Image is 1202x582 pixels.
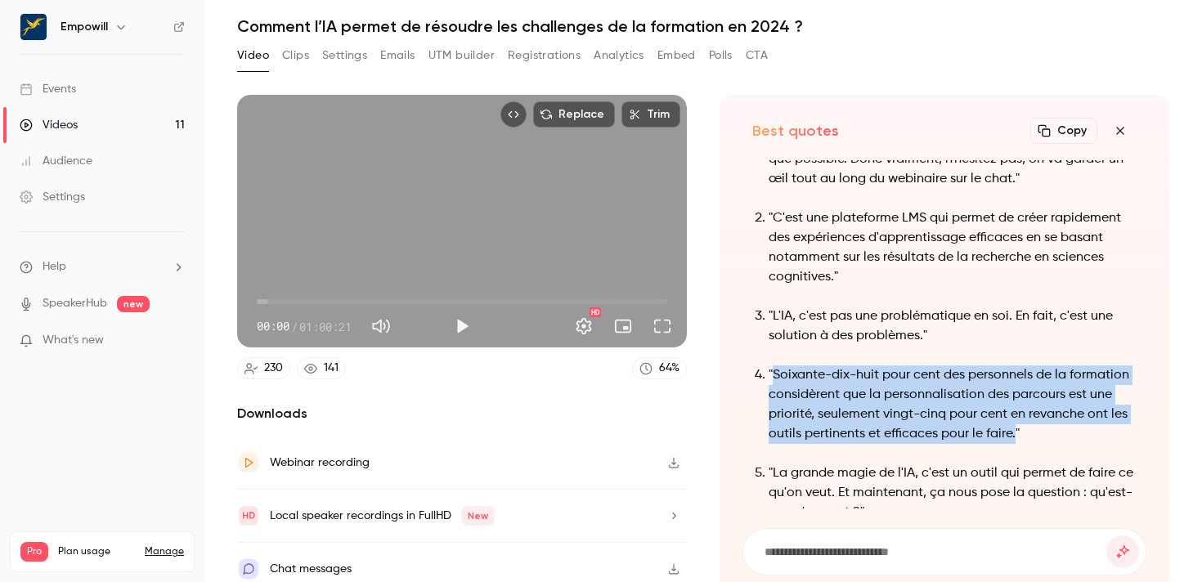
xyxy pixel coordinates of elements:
[20,14,47,40] img: Empowill
[165,334,185,348] iframe: Noticeable Trigger
[43,258,66,275] span: Help
[264,360,283,377] div: 230
[237,16,1169,36] h1: Comment l’IA permet de résoudre les challenges de la formation en 2024 ?
[282,43,309,69] button: Clips
[270,559,352,579] div: Chat messages
[20,258,185,275] li: help-dropdown-opener
[500,101,527,128] button: Embed video
[746,43,768,69] button: CTA
[446,310,478,342] button: Play
[237,404,687,423] h2: Downloads
[659,360,679,377] div: 64 %
[769,307,1137,346] p: "L'IA, c'est pas une problématique en soi. En fait, c'est une solution à des problèmes."
[752,121,839,141] h2: Best quotes
[428,43,495,69] button: UTM builder
[43,295,107,312] a: SpeakerHub
[380,43,415,69] button: Emails
[20,153,92,169] div: Audience
[769,208,1137,287] p: "C'est une plateforme LMS qui permet de créer rapidement des expériences d'apprentissage efficace...
[365,310,397,342] button: Mute
[20,542,48,562] span: Pro
[237,357,290,379] a: 230
[20,189,85,205] div: Settings
[607,310,639,342] button: Turn on miniplayer
[567,310,600,342] button: Settings
[508,43,581,69] button: Registrations
[270,506,495,526] div: Local speaker recordings in FullHD
[145,545,184,558] a: Manage
[270,453,370,472] div: Webinar recording
[769,463,1137,522] p: "La grande magie de l'IA, c'est un outil qui permet de faire ce qu'on veut. Et maintenant, ça nou...
[533,101,615,128] button: Replace
[632,357,687,379] a: 64%
[769,365,1137,444] p: "Soixante-dix-huit pour cent des personnels de la formation considèrent que la personnalisation d...
[657,43,696,69] button: Embed
[117,296,150,312] span: new
[621,101,680,128] button: Trim
[61,19,108,35] h6: Empowill
[291,318,298,335] span: /
[257,318,289,335] span: 00:00
[590,307,601,317] div: HD
[257,318,352,335] div: 00:00
[324,360,339,377] div: 141
[594,43,644,69] button: Analytics
[20,117,78,133] div: Videos
[297,357,346,379] a: 141
[461,506,495,526] span: New
[646,310,679,342] button: Full screen
[709,43,733,69] button: Polls
[1030,118,1097,144] button: Copy
[58,545,135,558] span: Plan usage
[322,43,367,69] button: Settings
[237,43,269,69] button: Video
[299,318,352,335] span: 01:00:21
[43,332,104,349] span: What's new
[20,81,76,97] div: Events
[769,130,1137,189] p: "Euh, on va essayer de rendre ce webinaire aussi interactif que possible. Donc vraiment, n'hésite...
